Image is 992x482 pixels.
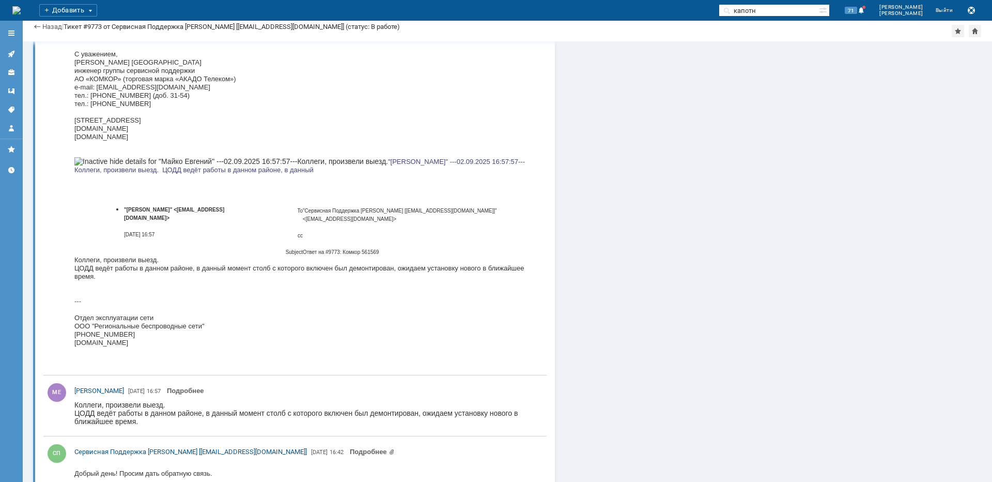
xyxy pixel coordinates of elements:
font: ООО "Региональные беспроводные сети" [159,434,289,442]
a: Клиенты [3,64,20,81]
a: Мой профиль [3,120,20,137]
a: Подробнее [167,387,204,395]
font: [DATE] 13:18 [50,189,80,195]
a: Сервисная Поддержка [PERSON_NAME] [[EMAIL_ADDRESS][DOMAIN_NAME]] [74,447,307,457]
font: Subject [211,248,228,254]
div: Добавить в избранное [952,25,964,37]
span: [DATE] [311,449,328,456]
font: Subject [211,207,228,213]
font: "Сервисная Поддержка [PERSON_NAME] [[EMAIL_ADDRESS][DOMAIN_NAME]]" <[EMAIL_ADDRESS][DOMAIN_NAME]> [228,207,423,221]
font: To [223,207,228,213]
font: [DATE] 17:13 [50,231,80,236]
font: [DATE] 18:08 [50,466,80,472]
img: Сервисная Поддержка [316,205,400,213]
b: "[PERSON_NAME]" <[EMAIL_ADDRESS][DOMAIN_NAME]> [50,206,150,220]
font: Re: Ответ на #9773: Комкор 561569 [228,207,314,213]
span: [DATE] [128,388,145,395]
span: Сервисная Поддержка [PERSON_NAME] [[EMAIL_ADDRESS][DOMAIN_NAME]] [74,448,307,456]
a: [PERSON_NAME] [74,386,124,396]
font: 3) проверку целостности приемной радиоантенны и отсутствия физических преград перед ней [13,354,311,361]
font: To [223,190,228,196]
div: | [62,22,64,30]
span: 16:57 [147,388,161,395]
span: 71 [845,7,857,14]
button: Сохранить лог [965,4,978,17]
font: [DATE] 18:15 [50,214,80,220]
b: "[PERSON_NAME]" <[EMAIL_ADDRESS][DOMAIN_NAME]> [50,198,150,212]
b: "[PERSON_NAME]" <[EMAIL_ADDRESS][DOMAIN_NAME]> [50,189,150,203]
a: Перейти на домашнюю страницу [12,6,21,14]
font: 1) проверку электропитания приемной антенны, при его наличии, выполнить перезагрузку, путем отклю... [13,329,438,345]
font: Subject [211,240,228,246]
div: Добавить [39,4,97,17]
a: Шаблоны комментариев [3,83,20,99]
font: cc [223,467,228,473]
b: "Technical Support Senior" <[EMAIL_ADDRESS][DOMAIN_NAME]> [50,243,169,257]
font: Subject [211,232,228,237]
font: Ответ на #9773: Комкор 561569 [228,285,304,291]
font: [DATE] 18:08 [50,267,80,273]
span: [PERSON_NAME] [879,10,923,17]
font: [PHONE_NUMBER] [159,443,219,450]
font: "Сервисная Поддержка [PERSON_NAME] [[EMAIL_ADDRESS][DOMAIN_NAME]]" <[EMAIL_ADDRESS][DOMAIN_NAME]> [228,244,423,258]
font: Отдел эксплуатации сети [159,426,238,434]
font: cc [223,215,228,221]
span: Расширенный поиск [819,5,829,14]
a: Назад [42,23,62,31]
font: Subject [211,285,228,291]
font: "Сервисная Поддержка [PERSON_NAME] [[EMAIL_ADDRESS][DOMAIN_NAME]]" <[EMAIL_ADDRESS][DOMAIN_NAME]> [228,190,423,204]
font: Ответ на #9773: Комкор 561569 [228,240,304,246]
b: "Technical Support Senior" <[EMAIL_ADDRESS][DOMAIN_NAME]> [50,441,169,455]
a: Активности [3,46,20,62]
font: [DATE] 18:15 [50,231,80,236]
span: [PERSON_NAME] [74,387,124,395]
font: "Сервисная Поддержка [PERSON_NAME] [[EMAIL_ADDRESS][DOMAIN_NAME]]" <[EMAIL_ADDRESS][DOMAIN_NAME]> [228,442,423,456]
font: --- [159,410,165,417]
font: cc [223,223,228,229]
font: Линк между кутэч и хекс есть. 4 и 1 порт. Антену перезагружали, линк на антенн питания и передачи... [4,240,355,248]
div: Сделать домашней страницей [969,25,981,37]
span: [PERSON_NAME] [879,4,923,10]
font: Ответ на #9773: Комкор 561569 [228,232,304,237]
font: cc [223,232,228,237]
font: Ответ на #9773: Комкор 561569 [228,248,304,254]
font: To [223,442,228,448]
img: logo [12,6,21,14]
font: To [223,174,228,179]
font: [DATE] 09:18 [50,222,80,228]
font: cc [223,268,228,274]
font: To [223,244,228,249]
font: on [DATE] 16:38 [98,133,135,139]
b: [EMAIL_ADDRESS][DOMAIN_NAME] [50,173,139,178]
font: Линк между кутэч и хекс есть. 4 и 1 порт. Антену перезагружали, линк на антенн питания и передачи... [4,41,355,49]
a: Прикреплены файлы: pic21726.gif, ecblank.gif, doclink.gif, graycol.gif [350,448,395,456]
font: cc [223,190,228,196]
font: [DATE] 09:37 [50,231,80,236]
font: [DOMAIN_NAME] [159,451,212,459]
font: [DATE] 16:57 [50,214,80,220]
